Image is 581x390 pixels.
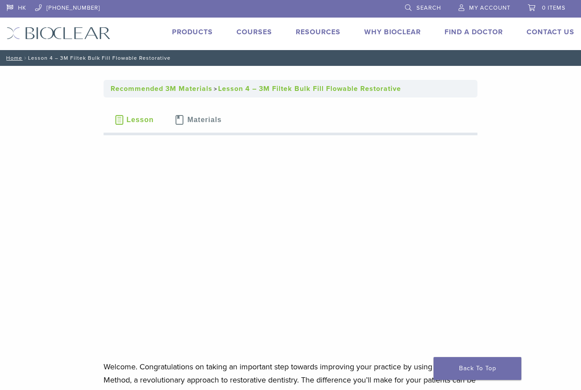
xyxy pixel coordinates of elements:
a: Why Bioclear [364,28,421,36]
span: Materials [187,116,222,123]
a: Home [4,55,22,61]
span: Search [416,4,441,11]
a: Find A Doctor [445,28,503,36]
a: Resources [296,28,341,36]
a: Lesson 4 – 3M Filtek Bulk Fill Flowable Restorative [218,84,401,93]
span: 0 items [542,4,566,11]
span: My Account [469,4,510,11]
iframe: vimeo-player [104,149,478,360]
a: Recommended 3M Materials [111,84,212,93]
span: / [22,56,28,60]
a: Contact Us [527,28,574,36]
a: Courses [237,28,272,36]
a: Back To Top [434,357,521,380]
img: Bioclear [7,27,111,40]
span: Lesson [126,116,154,123]
a: Products [172,28,213,36]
